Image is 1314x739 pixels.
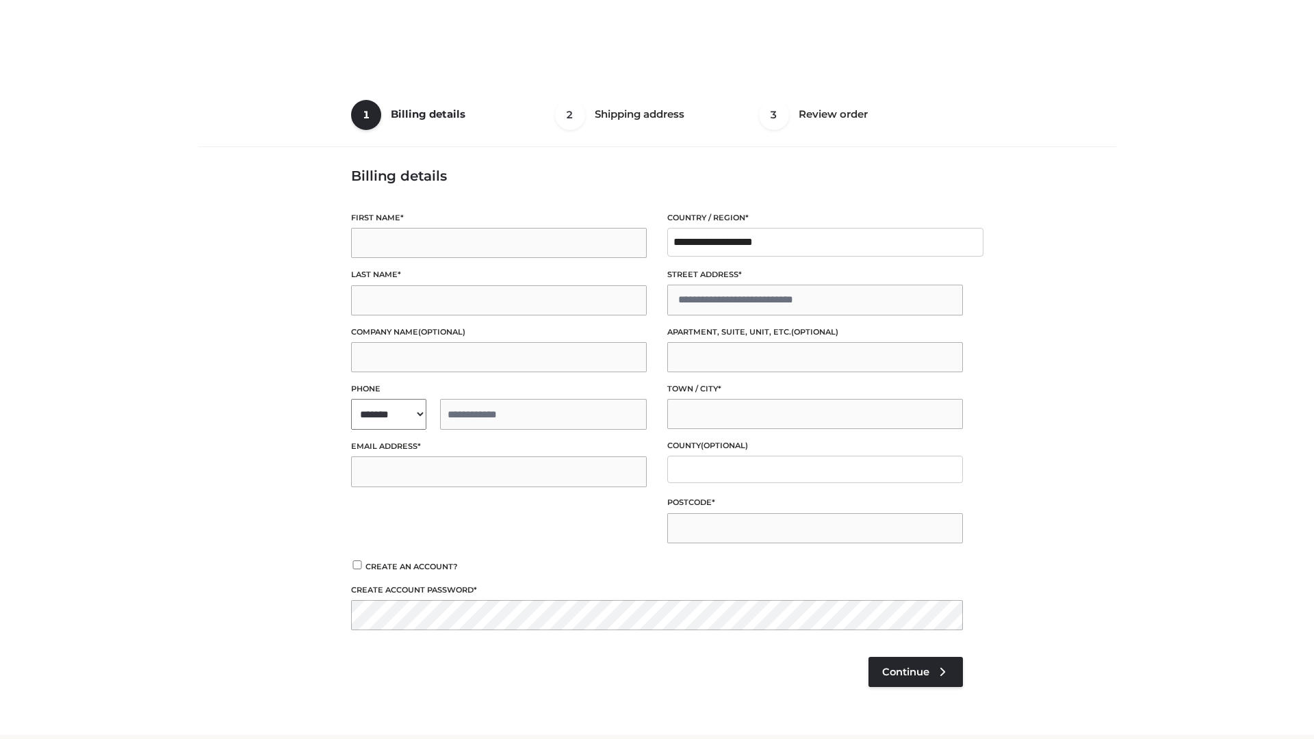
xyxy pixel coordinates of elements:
label: Phone [351,383,647,396]
span: Continue [882,666,929,678]
label: Last name [351,268,647,281]
label: Apartment, suite, unit, etc. [667,326,963,339]
label: Town / City [667,383,963,396]
label: First name [351,211,647,224]
span: Review order [799,107,868,120]
span: (optional) [418,327,465,337]
label: Email address [351,440,647,453]
span: Create an account? [365,562,458,571]
a: Continue [868,657,963,687]
span: Shipping address [595,107,684,120]
span: 2 [555,100,585,130]
label: Create account password [351,584,963,597]
span: 1 [351,100,381,130]
input: Create an account? [351,560,363,569]
label: County [667,439,963,452]
label: Country / Region [667,211,963,224]
label: Postcode [667,496,963,509]
span: Billing details [391,107,465,120]
label: Street address [667,268,963,281]
label: Company name [351,326,647,339]
span: (optional) [791,327,838,337]
span: 3 [759,100,789,130]
h3: Billing details [351,168,963,184]
span: (optional) [701,441,748,450]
